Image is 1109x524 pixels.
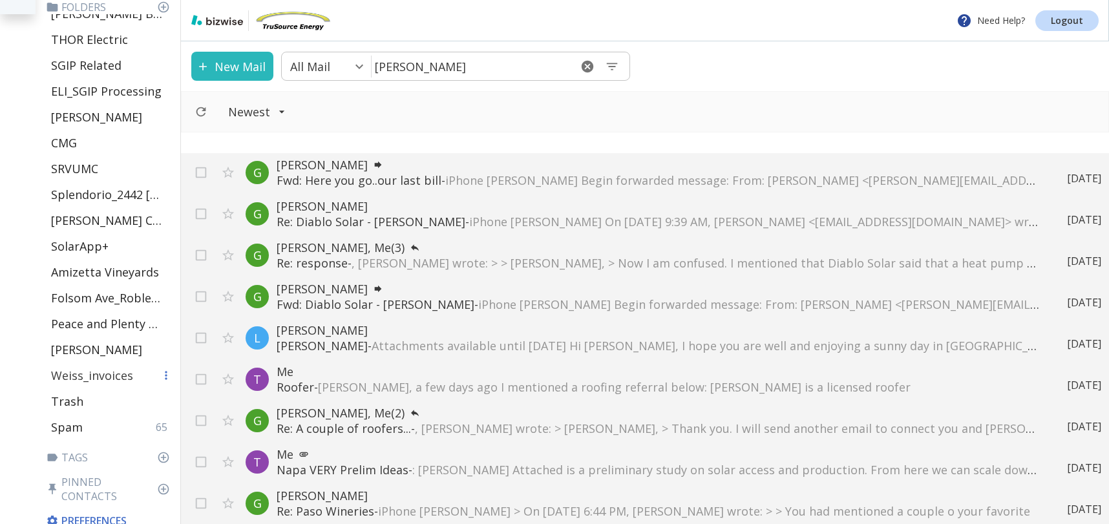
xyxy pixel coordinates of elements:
[46,52,175,78] div: SGIP Related
[46,259,175,285] div: Amizetta Vineyards
[277,421,1041,436] p: Re: A couple of roofers... -
[290,59,330,74] p: All Mail
[254,330,260,346] p: L
[1067,171,1101,185] p: [DATE]
[277,364,1041,379] p: Me
[277,503,1041,519] p: Re: Paso Wineries -
[318,379,911,395] span: [PERSON_NAME], a few days ago I mentioned a roofing referral below: [PERSON_NAME] is a licensed r...
[1067,461,1101,475] p: [DATE]
[191,15,243,25] img: bizwise
[191,52,273,81] button: New Mail
[51,419,83,435] p: Spam
[277,173,1041,188] p: Fwd: Here you go..our last bill -
[46,104,175,130] div: [PERSON_NAME]
[253,496,262,511] p: G
[51,83,162,99] p: ELI_SGIP Processing
[46,311,175,337] div: Peace and Plenty Farms
[352,255,1070,271] span: , [PERSON_NAME] wrote: > > ﻿[PERSON_NAME], > Now I am confused. I mentioned that Diablo Solar sai...
[1067,295,1101,309] p: [DATE]
[51,316,162,331] p: Peace and Plenty Farms
[277,281,1041,297] p: [PERSON_NAME]
[46,475,175,503] p: Pinned Contacts
[253,289,262,304] p: G
[956,13,1025,28] p: Need Help?
[46,450,175,465] p: Tags
[1067,337,1101,351] p: [DATE]
[1035,10,1099,31] a: Logout
[1051,16,1083,25] p: Logout
[253,372,261,387] p: T
[46,362,175,388] div: Weiss_invoices
[277,297,1041,312] p: Fwd: Diablo Solar - [PERSON_NAME] -
[253,454,261,470] p: T
[253,165,262,180] p: G
[277,379,1041,395] p: Roofer -
[372,53,570,79] input: Search
[277,488,1041,503] p: [PERSON_NAME]
[51,109,142,125] p: [PERSON_NAME]
[51,264,159,280] p: Amizetta Vineyards
[46,26,175,52] div: THOR Electric
[46,182,175,207] div: Splendorio_2442 [GEOGRAPHIC_DATA]
[46,337,175,362] div: [PERSON_NAME]
[277,338,1041,353] p: [PERSON_NAME] -
[277,255,1041,271] p: Re: response -
[51,393,83,409] p: Trash
[253,247,262,263] p: G
[51,161,98,176] p: SRVUMC
[51,238,109,254] p: SolarApp+
[254,10,332,31] img: TruSource Energy, Inc.
[277,214,1041,229] p: Re: Diablo Solar - [PERSON_NAME] -
[51,187,162,202] p: Splendorio_2442 [GEOGRAPHIC_DATA]
[1067,378,1101,392] p: [DATE]
[51,290,162,306] p: Folsom Ave_Robleto
[253,206,262,222] p: G
[46,414,175,440] div: Spam65
[46,78,175,104] div: ELI_SGIP Processing
[277,322,1041,338] p: [PERSON_NAME]
[46,130,175,156] div: CMG
[46,388,175,414] div: Trash
[372,338,1064,353] span: Attachments available until [DATE] Hi [PERSON_NAME], I hope you are well and enjoying a sunny day...
[46,285,175,311] div: Folsom Ave_Robleto
[51,213,162,228] p: [PERSON_NAME] CPA Financial
[51,368,133,383] p: Weiss_invoices
[156,420,173,434] p: 65
[1067,254,1101,268] p: [DATE]
[46,207,175,233] div: [PERSON_NAME] CPA Financial
[51,135,77,151] p: CMG
[1067,502,1101,516] p: [DATE]
[277,157,1041,173] p: [PERSON_NAME]
[253,413,262,428] p: G
[46,156,175,182] div: SRVUMC
[51,32,128,47] p: THOR Electric
[1067,213,1101,227] p: [DATE]
[277,198,1041,214] p: [PERSON_NAME]
[378,503,1030,519] span: iPhone [PERSON_NAME] > On [DATE] 6:44 PM, [PERSON_NAME] wrote: > > ﻿You had mentioned a couple o ...
[277,446,1041,462] p: Me
[277,240,1041,255] p: [PERSON_NAME], Me (3)
[277,405,1041,421] p: [PERSON_NAME], Me (2)
[189,100,213,123] button: Refresh
[46,233,175,259] div: SolarApp+
[277,462,1041,477] p: Napa VERY Prelim Ideas -
[51,58,121,73] p: SGIP Related
[215,98,299,126] button: Filter
[1067,419,1101,434] p: [DATE]
[51,342,142,357] p: [PERSON_NAME]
